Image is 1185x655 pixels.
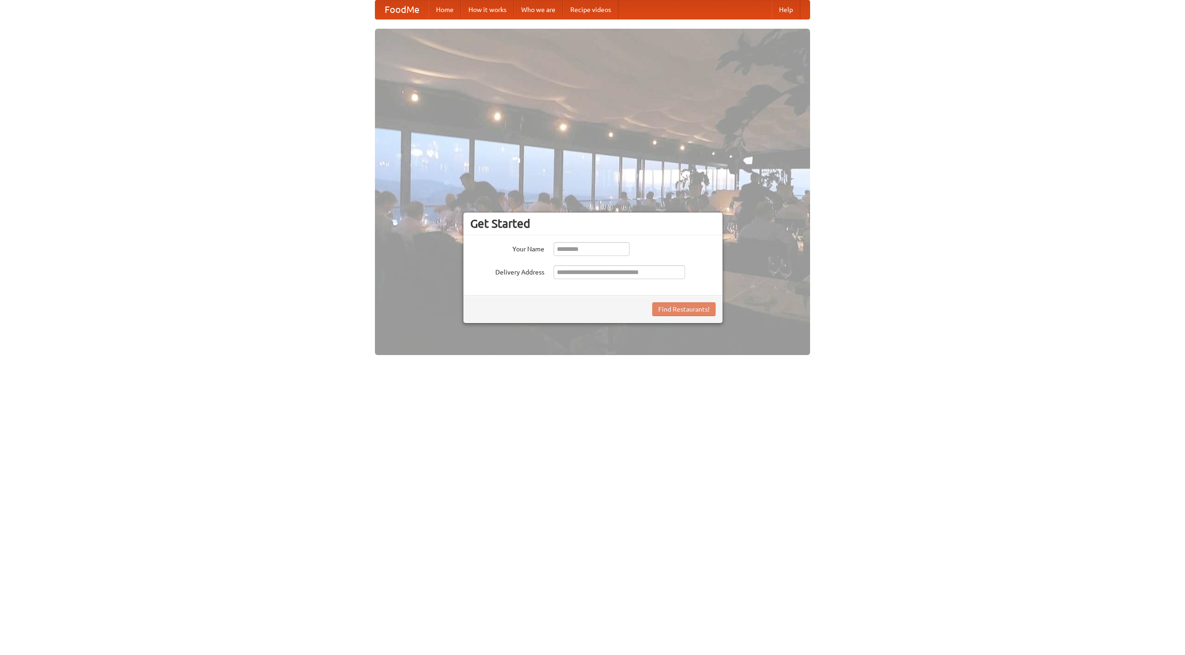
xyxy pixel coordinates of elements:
a: Who we are [514,0,563,19]
h3: Get Started [470,217,716,231]
a: Home [429,0,461,19]
button: Find Restaurants! [652,302,716,316]
a: Help [772,0,800,19]
label: Your Name [470,242,544,254]
a: FoodMe [375,0,429,19]
label: Delivery Address [470,265,544,277]
a: How it works [461,0,514,19]
a: Recipe videos [563,0,618,19]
